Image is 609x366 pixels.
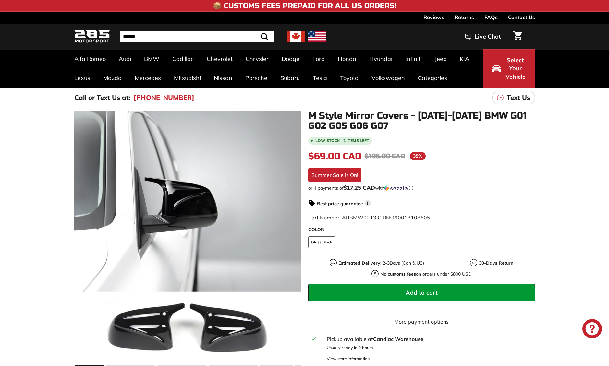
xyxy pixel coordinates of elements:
span: Live Chat [475,32,501,41]
p: Days (Can & US) [338,260,424,266]
a: Dodge [275,49,306,68]
span: i [365,200,371,206]
h1: M Style Mirror Covers - [DATE]-[DATE] BMW G01 G02 G05 G06 G07 [308,111,535,131]
span: Add to cart [406,289,438,296]
a: Categories [411,68,454,88]
a: Audi [112,49,138,68]
p: Text Us [507,93,530,102]
a: Jeep [428,49,453,68]
a: Subaru [274,68,306,88]
span: Low stock - 2 items left [315,139,369,143]
a: Mercedes [128,68,167,88]
a: Honda [331,49,363,68]
strong: Best price guarantee [317,201,363,207]
div: or 4 payments of$17.25 CADwithSezzle Click to learn more about Sezzle [308,185,535,191]
a: Infiniti [399,49,428,68]
a: Hyundai [363,49,399,68]
a: Ford [306,49,331,68]
label: COLOR [308,226,535,233]
a: Mazda [97,68,128,88]
a: Reviews [423,12,444,23]
a: Tesla [306,68,334,88]
inbox-online-store-chat: Shopify online store chat [580,319,604,340]
a: Volkswagen [365,68,411,88]
a: Contact Us [508,12,535,23]
strong: Candiac Warehouse [373,336,423,342]
span: $69.00 CAD [308,151,361,162]
a: Chrysler [239,49,275,68]
a: Text Us [492,91,535,104]
div: View store information [327,356,370,362]
a: Cart [509,26,526,48]
p: Call or Text Us at: [74,93,130,102]
p: Usually ready in 2 hours [327,345,531,351]
a: KIA [453,49,476,68]
a: Cadillac [166,49,200,68]
button: Add to cart [308,284,535,301]
a: BMW [138,49,166,68]
span: Select Your Vehicle [505,56,527,81]
a: FAQs [484,12,498,23]
a: Mitsubishi [167,68,207,88]
a: Toyota [334,68,365,88]
div: or 4 payments of with [308,185,535,191]
button: Select Your Vehicle [483,49,535,88]
a: Lexus [68,68,97,88]
strong: Estimated Delivery: 2-3 [338,260,390,266]
span: 35% [410,152,426,160]
a: [PHONE_NUMBER] [134,93,194,102]
a: Alfa Romeo [68,49,112,68]
a: Chevrolet [200,49,239,68]
a: Nissan [207,68,239,88]
strong: No customs fees [380,271,416,277]
strong: 30-Days Return [479,260,513,266]
a: Returns [455,12,474,23]
div: Summer Sale is On! [308,168,361,182]
button: Live Chat [457,29,509,45]
h4: 📦 Customs Fees Prepaid for All US Orders! [213,2,396,10]
a: Porsche [239,68,274,88]
span: $106.00 CAD [365,152,405,160]
a: More payment options [308,318,535,325]
input: Search [120,31,274,42]
span: Part Number: ARBMW0213 GTIN: [308,214,430,221]
span: $17.25 CAD [344,184,375,191]
span: 990013108605 [391,214,430,221]
img: Logo_285_Motorsport_areodynamics_components [74,29,110,44]
img: Sezzle [384,185,408,191]
div: Pickup available at [327,335,531,343]
p: on orders under $800 USD [380,271,471,277]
